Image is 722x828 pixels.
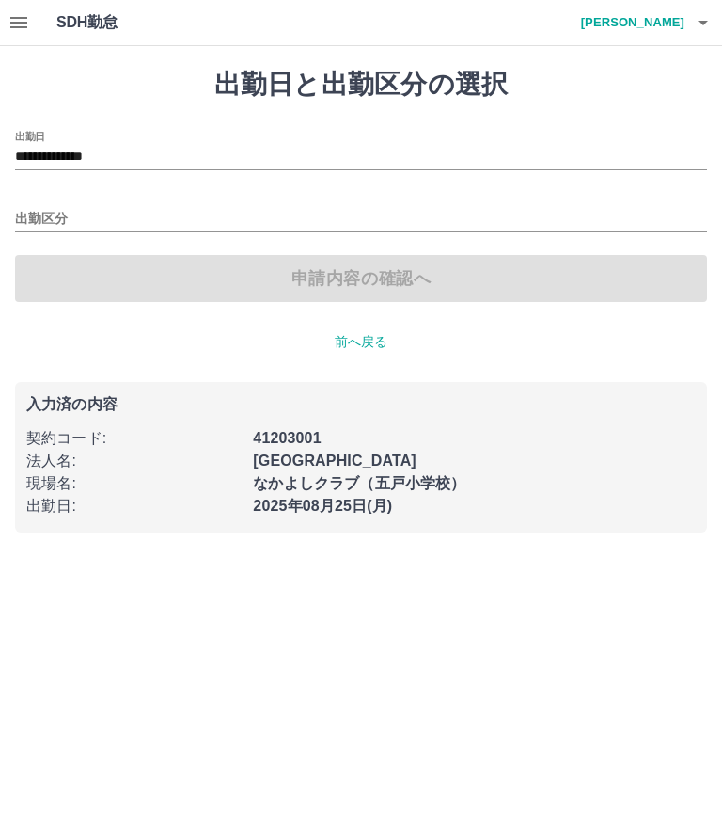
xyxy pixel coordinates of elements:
[15,332,707,352] p: 前へ戻る
[26,495,242,517] p: 出勤日 :
[253,430,321,446] b: 41203001
[253,498,392,514] b: 2025年08月25日(月)
[26,472,242,495] p: 現場名 :
[15,129,45,143] label: 出勤日
[15,69,707,101] h1: 出勤日と出勤区分の選択
[253,475,465,491] b: なかよしクラブ（五戸小学校）
[26,397,696,412] p: 入力済の内容
[26,427,242,450] p: 契約コード :
[26,450,242,472] p: 法人名 :
[253,453,416,469] b: [GEOGRAPHIC_DATA]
